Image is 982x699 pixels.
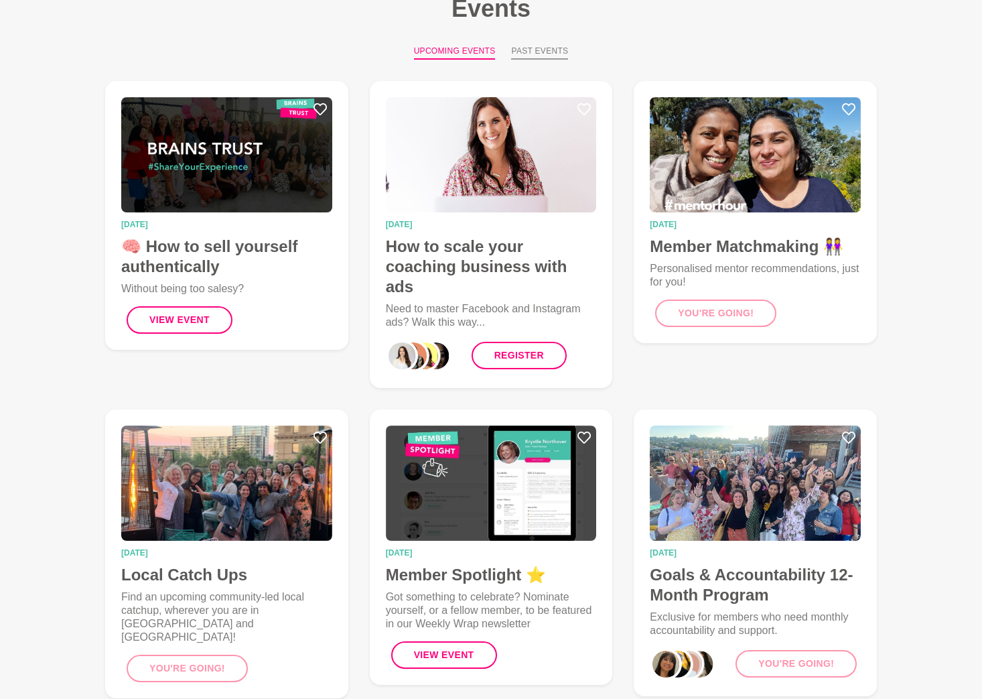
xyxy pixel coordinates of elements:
[650,220,861,229] time: [DATE]
[386,97,597,212] img: How to scale your coaching business with ads
[650,426,861,541] img: Goals & Accountability 12-Month Program
[650,97,861,212] img: Member Matchmaking 👭
[386,302,597,329] p: Need to master Facebook and Instagram ads? Walk this way...
[121,549,332,557] time: [DATE]
[386,549,597,557] time: [DATE]
[386,590,597,631] p: Got something to celebrate? Nominate yourself, or a fellow member, to be featured in our Weekly W...
[127,306,232,334] button: View Event
[634,81,877,343] a: Member Matchmaking 👭[DATE]Member Matchmaking 👭Personalised mentor recommendations, just for you!Y...
[397,340,429,372] div: 1_Yulia
[634,409,877,696] a: Goals & Accountability 12-Month Program[DATE]Goals & Accountability 12-Month ProgramExclusive for...
[370,81,613,388] a: How to scale your coaching business with ads[DATE]How to scale your coaching business with adsNee...
[370,409,613,685] a: Member Spotlight ⭐[DATE]Member Spotlight ⭐Got something to celebrate? Nominate yourself, or a fel...
[121,282,332,296] p: Without being too salesy?
[650,549,861,557] time: [DATE]
[414,45,496,60] button: Upcoming Events
[650,237,861,257] h4: Member Matchmaking 👭
[121,426,332,541] img: Local Catch Ups
[121,565,332,585] h4: Local Catch Ups
[650,565,861,605] h4: Goals & Accountability 12-Month Program
[386,565,597,585] h4: Member Spotlight ⭐
[105,409,348,698] a: Local Catch Ups[DATE]Local Catch UpsFind an upcoming community-led local catchup, wherever you ar...
[386,237,597,297] h4: How to scale your coaching business with ads
[650,648,682,680] div: 0_April
[121,590,332,644] p: Find an upcoming community-led local catchup, wherever you are in [GEOGRAPHIC_DATA] and [GEOGRAPH...
[650,262,861,289] p: Personalised mentor recommendations, just for you!
[419,340,451,372] div: 3_Aanchal Khetarpal
[121,220,332,229] time: [DATE]
[121,97,332,212] img: 🧠 How to sell yourself authentically
[386,220,597,229] time: [DATE]
[391,641,497,669] button: View Event
[408,340,440,372] div: 2_Roslyn Thompson
[386,426,597,541] img: Member Spotlight ⭐
[673,648,705,680] div: 2_Gabby Verma
[386,340,418,372] div: 0_Janelle Kee-Sue
[650,611,861,637] p: Exclusive for members who need monthly accountability and support.
[121,237,332,277] h4: 🧠 How to sell yourself authentically
[511,45,568,60] button: Past Events
[661,648,693,680] div: 1_Tam Jones
[105,81,348,350] a: 🧠 How to sell yourself authentically[DATE]🧠 How to sell yourself authenticallyWithout being too s...
[684,648,716,680] div: 3_Christine Pietersz
[472,342,567,369] a: Register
